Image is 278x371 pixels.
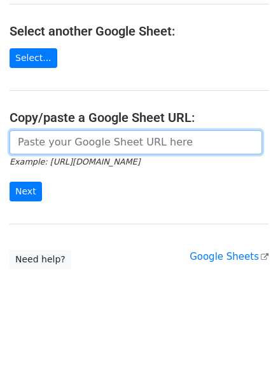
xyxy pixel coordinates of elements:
h4: Select another Google Sheet: [10,24,268,39]
input: Paste your Google Sheet URL here [10,130,262,154]
h4: Copy/paste a Google Sheet URL: [10,110,268,125]
small: Example: [URL][DOMAIN_NAME] [10,157,140,166]
input: Next [10,182,42,201]
a: Select... [10,48,57,68]
a: Google Sheets [190,251,268,262]
a: Need help? [10,250,71,269]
